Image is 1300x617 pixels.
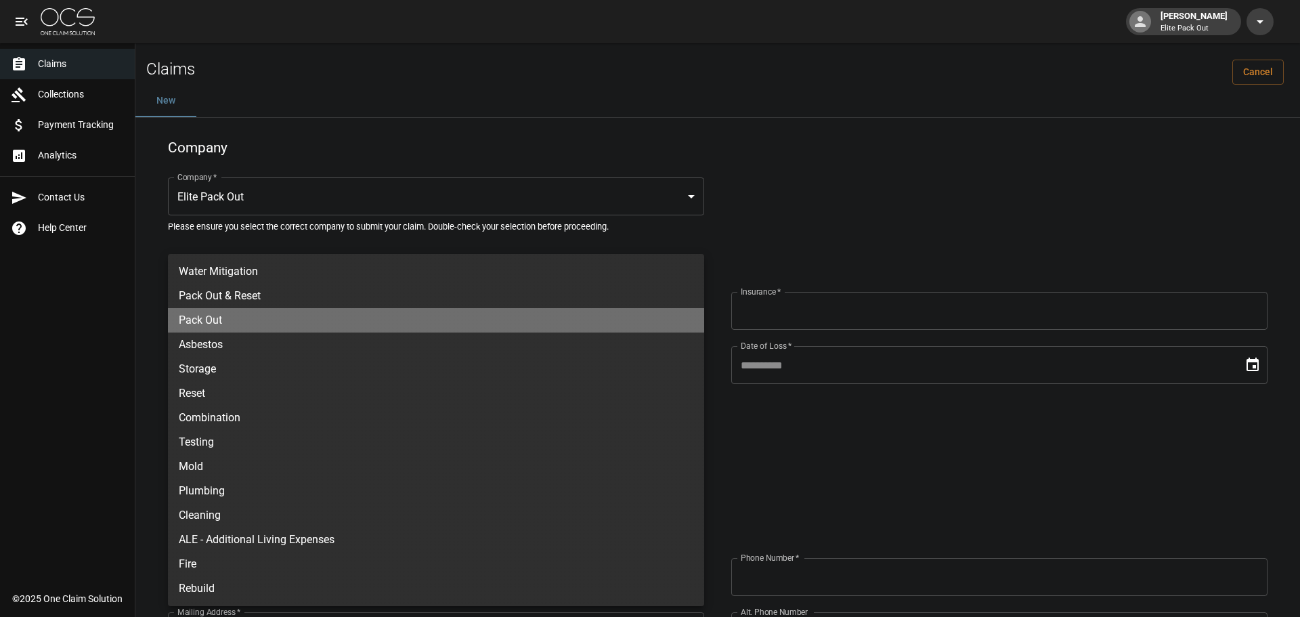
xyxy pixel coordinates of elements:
[168,406,704,430] li: Combination
[168,479,704,503] li: Plumbing
[168,528,704,552] li: ALE - Additional Living Expenses
[168,308,704,333] li: Pack Out
[168,259,704,284] li: Water Mitigation
[168,430,704,454] li: Testing
[168,284,704,308] li: Pack Out & Reset
[168,454,704,479] li: Mold
[168,381,704,406] li: Reset
[168,576,704,601] li: Rebuild
[168,333,704,357] li: Asbestos
[168,503,704,528] li: Cleaning
[168,357,704,381] li: Storage
[168,552,704,576] li: Fire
